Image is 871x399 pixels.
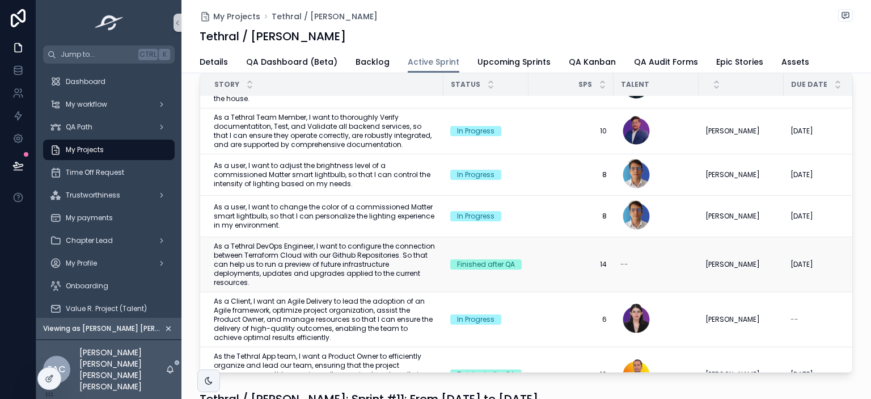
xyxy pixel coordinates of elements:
[790,212,862,221] a: [DATE]
[356,52,390,74] a: Backlog
[66,123,92,132] span: QA Path
[535,127,607,136] a: 10
[634,56,698,68] span: QA Audit Forms
[66,259,97,268] span: My Profile
[790,315,862,324] a: --
[457,126,494,136] div: In Progress
[246,56,337,68] span: QA Dashboard (Beta)
[535,315,607,324] span: 6
[79,347,166,392] p: [PERSON_NAME] [PERSON_NAME] [PERSON_NAME] [PERSON_NAME]
[705,212,760,221] span: [PERSON_NAME]
[705,260,777,269] a: [PERSON_NAME]
[790,170,813,179] span: [DATE]
[43,117,175,137] a: QA Path
[790,127,862,136] a: [DATE]
[43,230,175,251] a: Chapter Lead
[138,49,158,60] span: Ctrl
[66,77,105,86] span: Dashboard
[791,80,827,89] span: Due Date
[450,369,522,380] a: Finished after QA
[781,52,809,74] a: Assets
[790,127,813,136] span: [DATE]
[214,297,437,342] a: As a Client, I want an Agile Delivery to lead the adoption of an Agile framework, optimize projec...
[43,72,175,92] a: Dashboard
[705,260,760,269] span: [PERSON_NAME]
[705,212,777,221] a: [PERSON_NAME]
[790,260,862,269] a: [DATE]
[578,80,592,89] span: SPs
[457,259,515,270] div: Finished after QA
[160,50,169,59] span: K
[214,352,437,397] a: As the Tethral App team, I want a Product Owner to efficiently organize and lead our team, ensuri...
[43,253,175,274] a: My Profile
[569,56,616,68] span: QA Kanban
[214,80,239,89] span: Story
[705,170,760,179] span: [PERSON_NAME]
[705,170,777,179] a: [PERSON_NAME]
[66,191,120,200] span: Trustworthiness
[450,314,522,325] a: In Progress
[408,56,459,68] span: Active Sprint
[61,50,134,59] span: Jump to...
[43,324,162,333] span: Viewing as [PERSON_NAME] [PERSON_NAME]
[43,94,175,115] a: My workflow
[716,52,763,74] a: Epic Stories
[450,211,522,221] a: In Progress
[450,170,522,180] a: In Progress
[66,100,107,109] span: My workflow
[569,52,616,74] a: QA Kanban
[790,170,862,179] a: [DATE]
[408,52,459,73] a: Active Sprint
[214,113,437,149] a: As a Tethral Team Member, I want to thoroughly Verify documentatiton, Test, and Validate all back...
[214,203,437,230] span: As a user, I want to change the color of a commissioned Matter smart lightbulb, so that I can per...
[790,370,813,379] span: [DATE]
[477,56,551,68] span: Upcoming Sprints
[200,52,228,74] a: Details
[451,80,480,89] span: Status
[705,315,760,324] span: [PERSON_NAME]
[790,315,798,324] span: --
[43,299,175,319] a: Value R. Project (Talent)
[535,170,607,179] a: 8
[450,259,522,270] a: Finished after QA
[705,370,760,379] span: [PERSON_NAME]
[200,28,346,44] h1: Tethral / [PERSON_NAME]
[66,236,113,245] span: Chapter Lead
[48,363,66,376] span: EAC
[66,168,124,177] span: Time Off Request
[200,11,260,22] a: My Projects
[66,304,147,313] span: Value R. Project (Talent)
[535,370,607,379] a: 10
[43,162,175,183] a: Time Off Request
[214,242,437,287] a: As a Tethral DevOps Engineer, I want to configure the connection between Terraform Cloud with our...
[246,52,337,74] a: QA Dashboard (Beta)
[356,56,390,68] span: Backlog
[705,127,777,136] a: [PERSON_NAME]
[43,140,175,160] a: My Projects
[214,161,437,188] span: As a user, I want to adjust the brightness level of a commissioned Matter smart lightbulb, so tha...
[457,170,494,180] div: In Progress
[634,52,698,74] a: QA Audit Forms
[790,212,813,221] span: [DATE]
[457,314,494,325] div: In Progress
[457,369,515,380] div: Finished after QA
[621,80,649,89] span: Talent
[535,212,607,221] a: 8
[705,127,760,136] span: [PERSON_NAME]
[705,370,777,379] a: [PERSON_NAME]
[66,213,113,222] span: My payments
[272,11,378,22] span: Tethral / [PERSON_NAME]
[43,208,175,228] a: My payments
[535,260,607,269] a: 14
[36,64,181,318] div: scrollable content
[716,56,763,68] span: Epic Stories
[457,211,494,221] div: In Progress
[43,45,175,64] button: Jump to...CtrlK
[781,56,809,68] span: Assets
[91,14,127,32] img: App logo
